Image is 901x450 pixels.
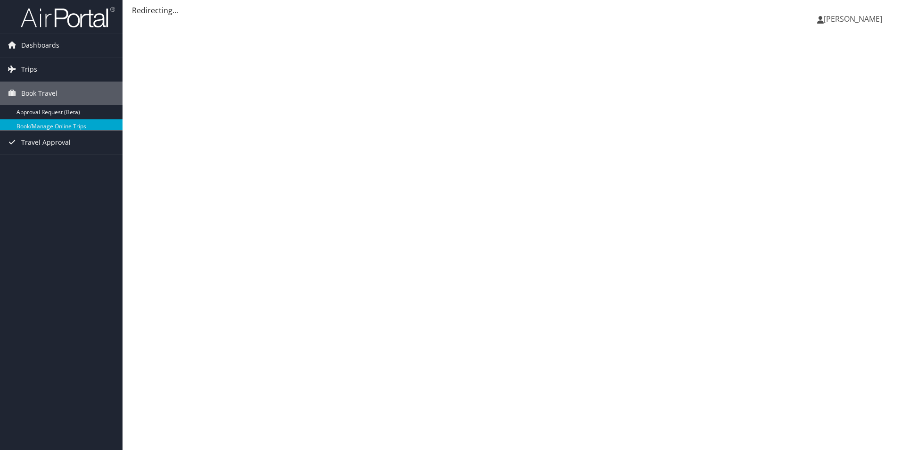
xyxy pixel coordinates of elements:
[21,82,57,105] span: Book Travel
[21,33,59,57] span: Dashboards
[21,6,115,28] img: airportal-logo.png
[824,14,882,24] span: [PERSON_NAME]
[21,131,71,154] span: Travel Approval
[132,5,892,16] div: Redirecting...
[21,58,37,81] span: Trips
[817,5,892,33] a: [PERSON_NAME]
